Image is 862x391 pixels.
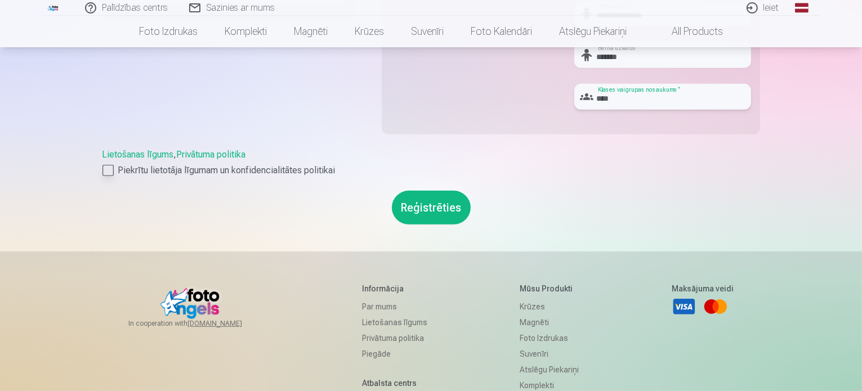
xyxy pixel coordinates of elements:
[362,314,427,330] a: Lietošanas līgums
[280,16,341,47] a: Magnēti
[211,16,280,47] a: Komplekti
[362,299,427,314] a: Par mums
[102,148,760,177] div: ,
[102,164,760,177] label: Piekrītu lietotāja līgumam un konfidencialitātes politikai
[392,191,471,224] button: Reģistrēties
[362,346,427,362] a: Piegāde
[362,330,427,346] a: Privātuma politika
[457,16,546,47] a: Foto kalendāri
[362,377,427,389] h5: Atbalsta centrs
[177,149,246,160] a: Privātuma politika
[546,16,640,47] a: Atslēgu piekariņi
[520,346,579,362] a: Suvenīri
[520,362,579,377] a: Atslēgu piekariņi
[520,283,579,294] h5: Mūsu produkti
[672,294,696,319] a: Visa
[362,283,427,294] h5: Informācija
[341,16,397,47] a: Krūzes
[187,319,269,328] a: [DOMAIN_NAME]
[520,299,579,314] a: Krūzes
[520,330,579,346] a: Foto izdrukas
[672,283,734,294] h5: Maksājuma veidi
[128,319,269,328] span: In cooperation with
[126,16,211,47] a: Foto izdrukas
[47,5,60,11] img: /fa1
[397,16,457,47] a: Suvenīri
[703,294,728,319] a: Mastercard
[102,149,174,160] a: Lietošanas līgums
[640,16,736,47] a: All products
[520,314,579,330] a: Magnēti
